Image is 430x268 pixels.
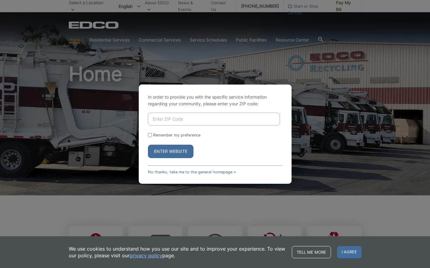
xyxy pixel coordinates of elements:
[148,170,236,174] a: No thanks, take me to the general homepage >
[292,246,331,258] a: Tell me more
[337,246,362,258] span: I agree
[153,133,200,137] label: Remember my preference
[148,113,280,125] input: Enter ZIP Code
[69,245,286,259] p: We use cookies to understand how you use our site and to improve your experience. To view our pol...
[148,145,193,158] button: Enter Website
[130,252,162,259] a: privacy policy
[148,94,282,107] p: In order to provide you with the specific service information regarding your community, please en...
